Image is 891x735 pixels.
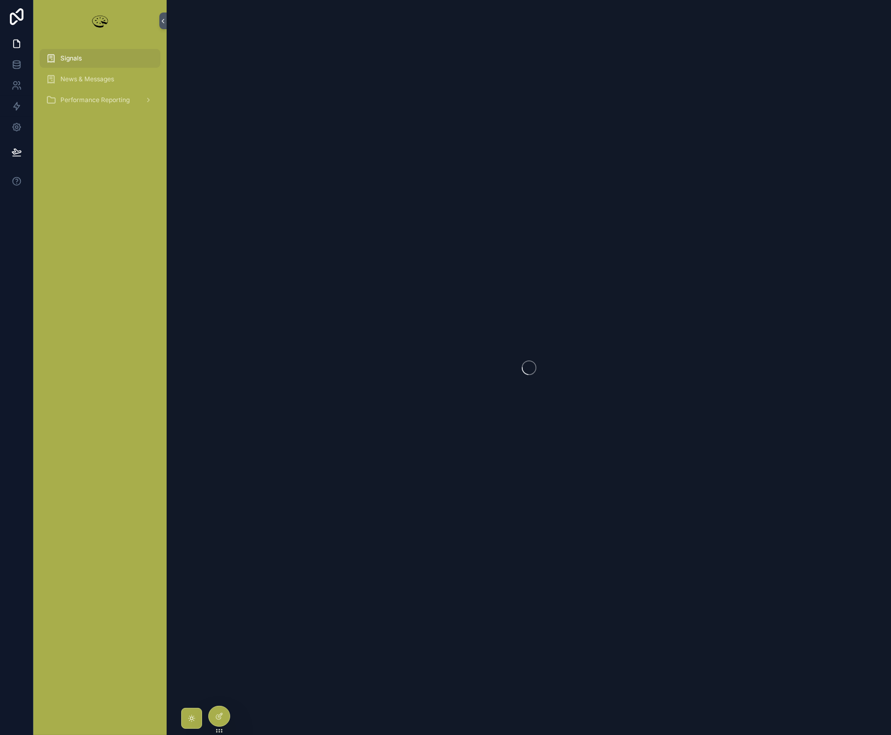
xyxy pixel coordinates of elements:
[40,70,160,89] a: News & Messages
[60,96,130,104] span: Performance Reporting
[40,91,160,109] a: Performance Reporting
[60,75,114,83] span: News & Messages
[33,42,167,123] div: scrollable content
[60,54,82,63] span: Signals
[90,13,110,29] img: App logo
[40,49,160,68] a: Signals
